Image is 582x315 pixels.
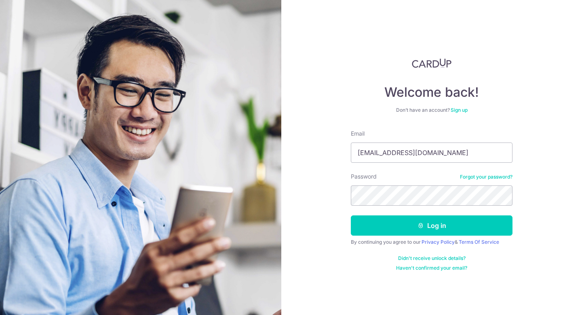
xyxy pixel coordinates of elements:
a: Terms Of Service [459,239,499,245]
a: Haven't confirmed your email? [396,265,467,271]
h4: Welcome back! [351,84,512,100]
button: Log in [351,215,512,236]
label: Password [351,172,377,181]
a: Sign up [451,107,468,113]
img: CardUp Logo [412,58,451,68]
a: Didn't receive unlock details? [398,255,466,262]
div: Don’t have an account? [351,107,512,113]
input: Enter your Email [351,143,512,163]
a: Privacy Policy [422,239,455,245]
label: Email [351,130,365,138]
a: Forgot your password? [460,174,512,180]
div: By continuing you agree to our & [351,239,512,245]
